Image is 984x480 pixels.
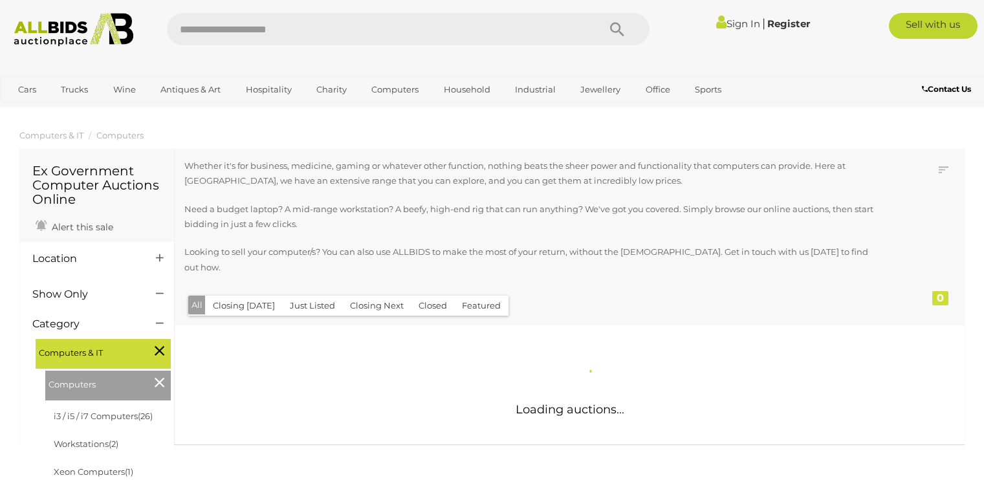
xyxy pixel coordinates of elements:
a: Trucks [52,79,96,100]
h4: Location [32,253,137,265]
span: Computers & IT [39,342,136,360]
button: Closing [DATE] [205,296,283,316]
h1: Ex Government Computer Auctions Online [32,164,161,206]
a: Alert this sale [32,216,116,235]
a: Jewellery [572,79,629,100]
a: Sports [686,79,730,100]
a: [GEOGRAPHIC_DATA] [10,100,118,122]
a: Register [767,17,810,30]
span: (26) [138,411,153,421]
button: Just Listed [282,296,343,316]
a: Cars [10,79,45,100]
span: Loading auctions... [516,402,624,417]
a: Workstations(2) [54,439,118,449]
span: Computers [49,374,146,392]
button: Closed [411,296,455,316]
div: 0 [932,291,948,305]
a: Household [435,79,499,100]
button: Search [585,13,650,45]
a: Charity [308,79,355,100]
span: (1) [125,466,133,477]
a: Contact Us [922,82,974,96]
span: (2) [109,439,118,449]
a: Office [637,79,679,100]
a: Computers [363,79,427,100]
h4: Show Only [32,289,137,300]
a: Antiques & Art [152,79,229,100]
b: Contact Us [922,84,971,94]
a: Sign In [716,17,760,30]
a: Hospitality [237,79,300,100]
p: Looking to sell your computer/s? You can also use ALLBIDS to make the most of your return, withou... [184,245,881,275]
a: Xeon Computers(1) [54,466,133,477]
a: Wine [105,79,144,100]
span: Alert this sale [49,221,113,233]
button: Closing Next [342,296,411,316]
p: Need a budget laptop? A mid-range workstation? A beefy, high-end rig that can run anything? We've... [184,202,881,232]
p: Whether it's for business, medicine, gaming or whatever other function, nothing beats the sheer p... [184,158,881,189]
a: Sell with us [889,13,978,39]
h4: Category [32,318,137,330]
a: Computers & IT [19,130,83,140]
button: All [188,296,206,314]
img: Allbids.com.au [7,13,140,47]
a: i3 / i5 / i7 Computers(26) [54,411,153,421]
button: Featured [454,296,508,316]
a: Computers [96,130,144,140]
a: Industrial [507,79,564,100]
span: | [762,16,765,30]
